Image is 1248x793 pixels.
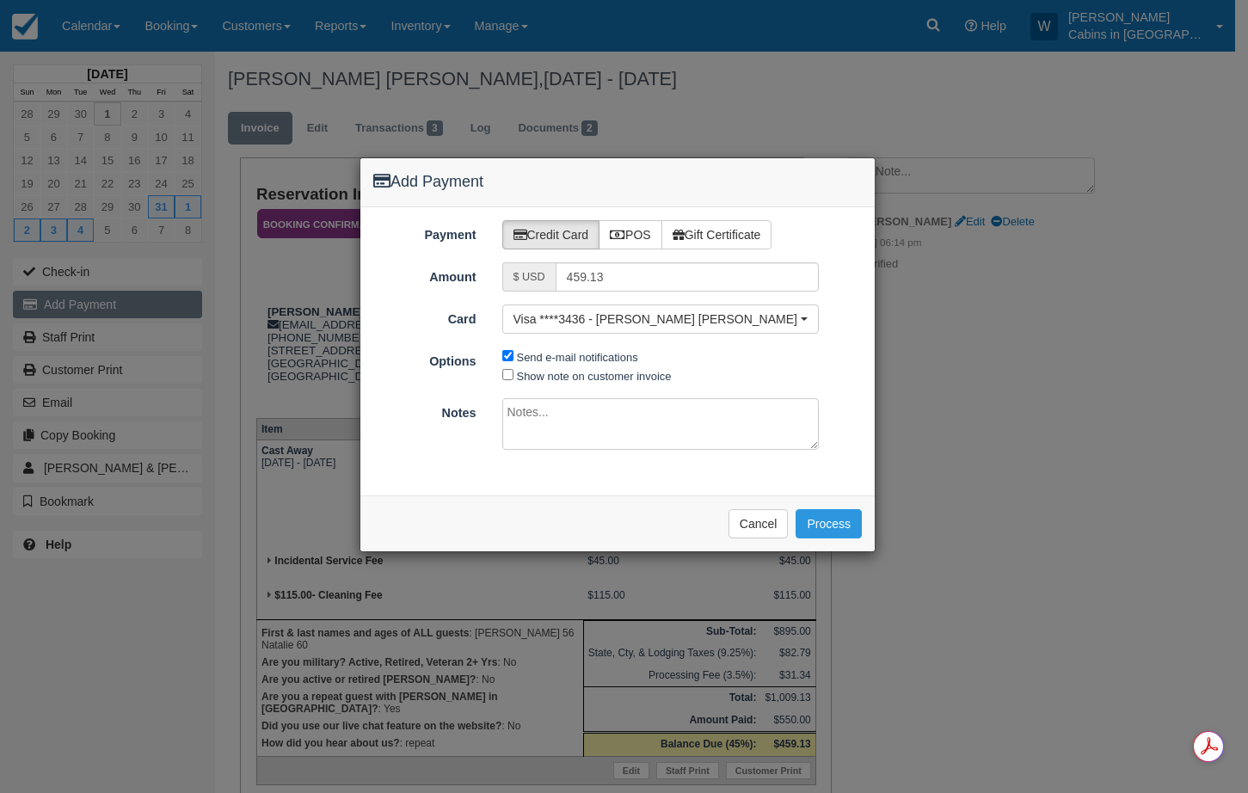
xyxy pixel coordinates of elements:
[502,304,820,334] button: Visa ****3436 - [PERSON_NAME] [PERSON_NAME]
[360,347,489,371] label: Options
[502,220,600,249] label: Credit Card
[360,398,489,422] label: Notes
[729,509,789,538] button: Cancel
[360,304,489,329] label: Card
[360,220,489,244] label: Payment
[373,171,862,194] h4: Add Payment
[556,262,820,292] input: Valid amount required.
[796,509,862,538] button: Process
[661,220,772,249] label: Gift Certificate
[360,262,489,286] label: Amount
[599,220,662,249] label: POS
[513,310,797,328] span: Visa ****3436 - [PERSON_NAME] [PERSON_NAME]
[517,370,672,383] label: Show note on customer invoice
[513,271,545,283] small: $ USD
[517,351,638,364] label: Send e-mail notifications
